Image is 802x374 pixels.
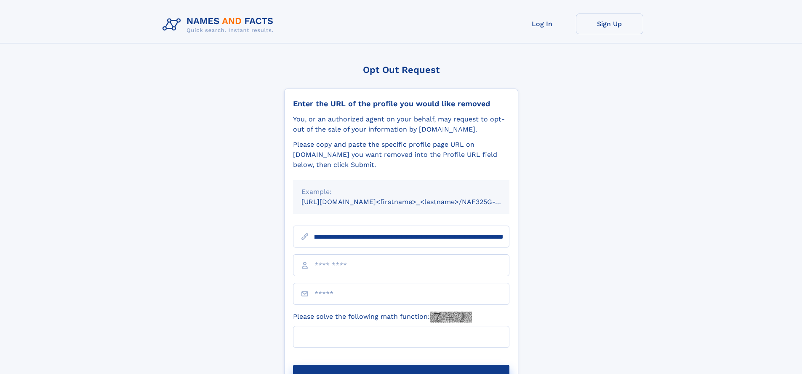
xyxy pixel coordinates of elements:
[159,13,280,36] img: Logo Names and Facts
[576,13,643,34] a: Sign Up
[293,140,509,170] div: Please copy and paste the specific profile page URL on [DOMAIN_NAME] you want removed into the Pr...
[301,187,501,197] div: Example:
[301,198,525,206] small: [URL][DOMAIN_NAME]<firstname>_<lastname>/NAF325G-xxxxxxxx
[293,114,509,135] div: You, or an authorized agent on your behalf, may request to opt-out of the sale of your informatio...
[293,99,509,108] div: Enter the URL of the profile you would like removed
[509,13,576,34] a: Log In
[284,65,518,75] div: Opt Out Request
[293,312,472,323] label: Please solve the following math function:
